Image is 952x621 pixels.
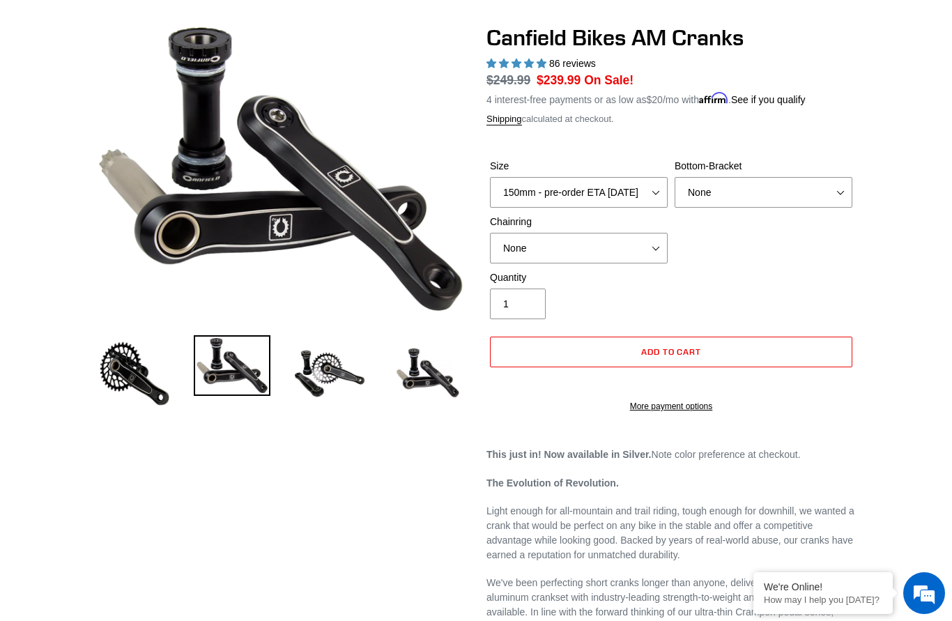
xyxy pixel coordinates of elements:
span: $239.99 [537,73,581,87]
span: 86 reviews [549,58,596,69]
div: Chat with us now [93,78,255,96]
strong: The Evolution of Revolution. [486,477,619,489]
span: $20 [647,94,663,105]
label: Chainring [490,215,668,229]
strong: This just in! Now available in Silver. [486,449,652,460]
span: We're online! [81,176,192,316]
div: Minimize live chat window [229,7,262,40]
textarea: Type your message and hit 'Enter' [7,381,266,429]
img: Load image into Gallery viewer, Canfield Cranks [194,335,270,397]
button: Add to cart [490,337,852,367]
label: Quantity [490,270,668,285]
s: $249.99 [486,73,530,87]
span: Affirm [699,92,728,104]
img: Load image into Gallery viewer, CANFIELD-AM_DH-CRANKS [389,335,466,412]
div: We're Online! [764,581,882,592]
div: Navigation go back [15,77,36,98]
a: More payment options [490,400,852,413]
label: Size [490,159,668,174]
span: On Sale! [584,71,634,89]
p: We've been perfecting short cranks longer than anyone, delivering a low-profile aluminum crankset... [486,576,856,620]
img: Load image into Gallery viewer, Canfield Bikes AM Cranks [96,335,173,412]
h1: Canfield Bikes AM Cranks [486,24,856,51]
p: Light enough for all-mountain and trail riding, tough enough for downhill, we wanted a crank that... [486,504,856,562]
span: Add to cart [641,346,702,357]
p: How may I help you today? [764,595,882,605]
div: calculated at checkout. [486,112,856,126]
a: See if you qualify - Learn more about Affirm Financing (opens in modal) [731,94,806,105]
label: Bottom-Bracket [675,159,852,174]
p: Note color preference at checkout. [486,447,856,462]
span: 4.97 stars [486,58,549,69]
p: 4 interest-free payments or as low as /mo with . [486,89,806,107]
img: Load image into Gallery viewer, Canfield Bikes AM Cranks [291,335,368,412]
img: d_696896380_company_1647369064580_696896380 [45,70,79,105]
a: Shipping [486,114,522,125]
